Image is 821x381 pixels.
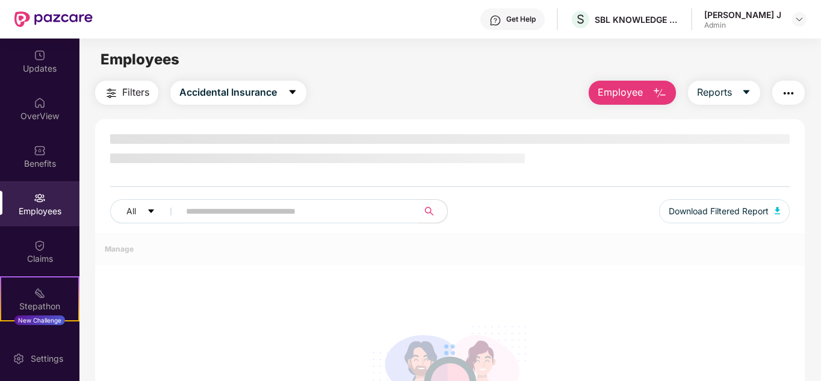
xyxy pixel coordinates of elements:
img: svg+xml;base64,PHN2ZyB4bWxucz0iaHR0cDovL3d3dy53My5vcmcvMjAwMC9zdmciIHhtbG5zOnhsaW5rPSJodHRwOi8vd3... [775,207,781,214]
img: svg+xml;base64,PHN2ZyBpZD0iRW5kb3JzZW1lbnRzIiB4bWxucz0iaHR0cDovL3d3dy53My5vcmcvMjAwMC9zdmciIHdpZH... [34,335,46,347]
span: search [418,206,441,216]
span: caret-down [742,87,751,98]
img: svg+xml;base64,PHN2ZyBpZD0iSG9tZSIgeG1sbnM9Imh0dHA6Ly93d3cudzMub3JnLzIwMDAvc3ZnIiB3aWR0aD0iMjAiIG... [34,97,46,109]
span: Employees [101,51,179,68]
img: New Pazcare Logo [14,11,93,27]
img: svg+xml;base64,PHN2ZyB4bWxucz0iaHR0cDovL3d3dy53My5vcmcvMjAwMC9zdmciIHdpZHRoPSIyMSIgaGVpZ2h0PSIyMC... [34,287,46,299]
span: Filters [122,85,149,100]
img: svg+xml;base64,PHN2ZyBpZD0iRHJvcGRvd24tMzJ4MzIiIHhtbG5zPSJodHRwOi8vd3d3LnczLm9yZy8yMDAwL3N2ZyIgd2... [795,14,804,24]
button: Accidental Insurancecaret-down [170,81,306,105]
img: svg+xml;base64,PHN2ZyBpZD0iVXBkYXRlZCIgeG1sbnM9Imh0dHA6Ly93d3cudzMub3JnLzIwMDAvc3ZnIiB3aWR0aD0iMj... [34,49,46,61]
span: caret-down [147,207,155,217]
span: caret-down [288,87,297,98]
span: All [126,205,136,218]
img: svg+xml;base64,PHN2ZyB4bWxucz0iaHR0cDovL3d3dy53My5vcmcvMjAwMC9zdmciIHhtbG5zOnhsaW5rPSJodHRwOi8vd3... [652,86,667,101]
div: Get Help [506,14,536,24]
span: Accidental Insurance [179,85,277,100]
img: svg+xml;base64,PHN2ZyBpZD0iQ2xhaW0iIHhtbG5zPSJodHRwOi8vd3d3LnczLm9yZy8yMDAwL3N2ZyIgd2lkdGg9IjIwIi... [34,240,46,252]
img: svg+xml;base64,PHN2ZyB4bWxucz0iaHR0cDovL3d3dy53My5vcmcvMjAwMC9zdmciIHdpZHRoPSIyNCIgaGVpZ2h0PSIyNC... [781,86,796,101]
img: svg+xml;base64,PHN2ZyBpZD0iRW1wbG95ZWVzIiB4bWxucz0iaHR0cDovL3d3dy53My5vcmcvMjAwMC9zdmciIHdpZHRoPS... [34,192,46,204]
span: Reports [697,85,732,100]
button: Reportscaret-down [688,81,760,105]
button: Employee [589,81,676,105]
span: Download Filtered Report [669,205,769,218]
img: svg+xml;base64,PHN2ZyBpZD0iQmVuZWZpdHMiIHhtbG5zPSJodHRwOi8vd3d3LnczLm9yZy8yMDAwL3N2ZyIgd2lkdGg9Ij... [34,144,46,156]
button: Allcaret-down [110,199,184,223]
div: SBL KNOWLEDGE SERVICES PRIVATE LIMITED [595,14,679,25]
img: svg+xml;base64,PHN2ZyBpZD0iU2V0dGluZy0yMHgyMCIgeG1sbnM9Imh0dHA6Ly93d3cudzMub3JnLzIwMDAvc3ZnIiB3aW... [13,353,25,365]
span: S [577,12,584,26]
button: search [418,199,448,223]
img: svg+xml;base64,PHN2ZyB4bWxucz0iaHR0cDovL3d3dy53My5vcmcvMjAwMC9zdmciIHdpZHRoPSIyNCIgaGVpZ2h0PSIyNC... [104,86,119,101]
div: New Challenge [14,315,65,325]
button: Download Filtered Report [659,199,790,223]
span: Employee [598,85,643,100]
button: Filters [95,81,158,105]
div: Admin [704,20,781,30]
div: Stepathon [1,300,78,312]
div: [PERSON_NAME] J [704,9,781,20]
img: svg+xml;base64,PHN2ZyBpZD0iSGVscC0zMngzMiIgeG1sbnM9Imh0dHA6Ly93d3cudzMub3JnLzIwMDAvc3ZnIiB3aWR0aD... [489,14,501,26]
div: Settings [27,353,67,365]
